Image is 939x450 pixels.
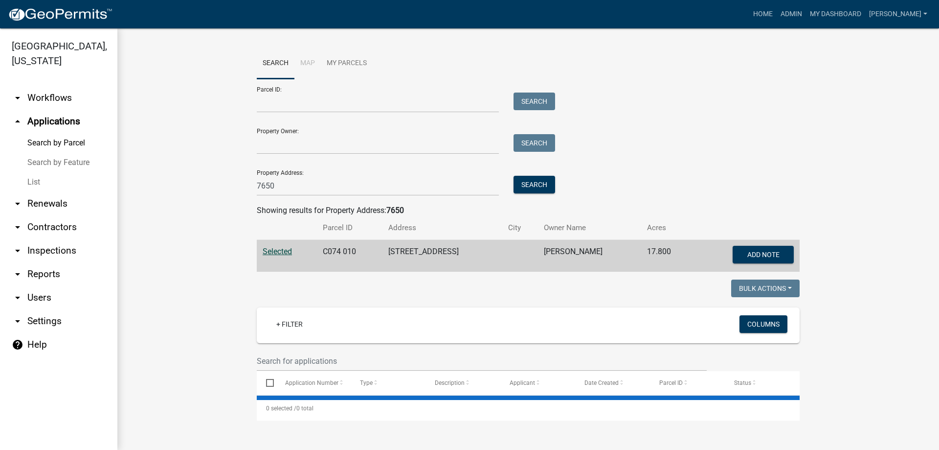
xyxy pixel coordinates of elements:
div: 0 total [257,396,800,421]
datatable-header-cell: Status [725,371,800,395]
span: Status [734,379,751,386]
button: Search [514,134,555,152]
a: My Parcels [321,48,373,79]
td: [STREET_ADDRESS] [382,240,502,272]
datatable-header-cell: Applicant [500,371,575,395]
button: Search [514,93,555,110]
span: 0 selected / [266,405,296,412]
a: My Dashboard [806,5,865,24]
i: arrow_drop_up [12,116,23,127]
button: Bulk Actions [731,280,800,297]
td: [PERSON_NAME] [538,240,641,272]
span: Add Note [747,251,779,259]
a: Selected [263,247,292,256]
button: Search [514,176,555,193]
th: Parcel ID [317,216,382,239]
a: Admin [777,5,806,24]
span: Date Created [584,379,619,386]
button: Columns [739,315,787,333]
th: Address [382,216,502,239]
strong: 7650 [386,206,404,215]
th: Acres [641,216,693,239]
div: Showing results for Property Address: [257,205,800,216]
datatable-header-cell: Select [257,371,275,395]
span: Parcel ID [659,379,683,386]
button: Add Note [733,246,794,263]
span: Applicant [510,379,535,386]
datatable-header-cell: Description [425,371,500,395]
span: Application Number [285,379,338,386]
th: Owner Name [538,216,641,239]
i: arrow_drop_down [12,292,23,304]
span: Description [435,379,465,386]
i: help [12,339,23,351]
td: C074 010 [317,240,382,272]
a: + Filter [268,315,311,333]
i: arrow_drop_down [12,92,23,104]
span: Type [360,379,373,386]
i: arrow_drop_down [12,198,23,210]
datatable-header-cell: Date Created [575,371,650,395]
datatable-header-cell: Parcel ID [650,371,725,395]
datatable-header-cell: Type [350,371,425,395]
i: arrow_drop_down [12,221,23,233]
td: 17.800 [641,240,693,272]
i: arrow_drop_down [12,315,23,327]
input: Search for applications [257,351,707,371]
i: arrow_drop_down [12,268,23,280]
a: [PERSON_NAME] [865,5,931,24]
i: arrow_drop_down [12,245,23,257]
a: Search [257,48,294,79]
th: City [502,216,538,239]
a: Home [749,5,777,24]
datatable-header-cell: Application Number [275,371,350,395]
